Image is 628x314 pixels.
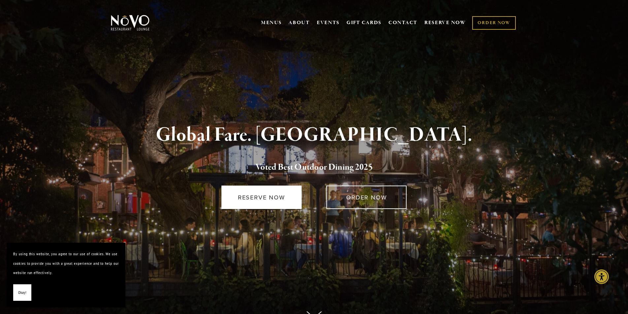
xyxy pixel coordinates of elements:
[156,122,472,148] strong: Global Fare. [GEOGRAPHIC_DATA].
[424,17,466,29] a: RESERVE NOW
[347,17,381,29] a: GIFT CARDS
[110,15,151,31] img: Novo Restaurant &amp; Lounge
[326,186,407,209] a: ORDER NOW
[13,284,31,301] button: Okay!
[288,19,310,26] a: ABOUT
[594,269,609,284] div: Accessibility Menu
[13,249,119,278] p: By using this website, you agree to our use of cookies. We use cookies to provide you with a grea...
[472,16,515,30] a: ORDER NOW
[18,288,26,297] span: Okay!
[317,19,340,26] a: EVENTS
[255,161,368,174] a: Voted Best Outdoor Dining 202
[221,186,302,209] a: RESERVE NOW
[7,243,125,307] section: Cookie banner
[388,17,417,29] a: CONTACT
[261,19,282,26] a: MENUS
[122,160,507,174] h2: 5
